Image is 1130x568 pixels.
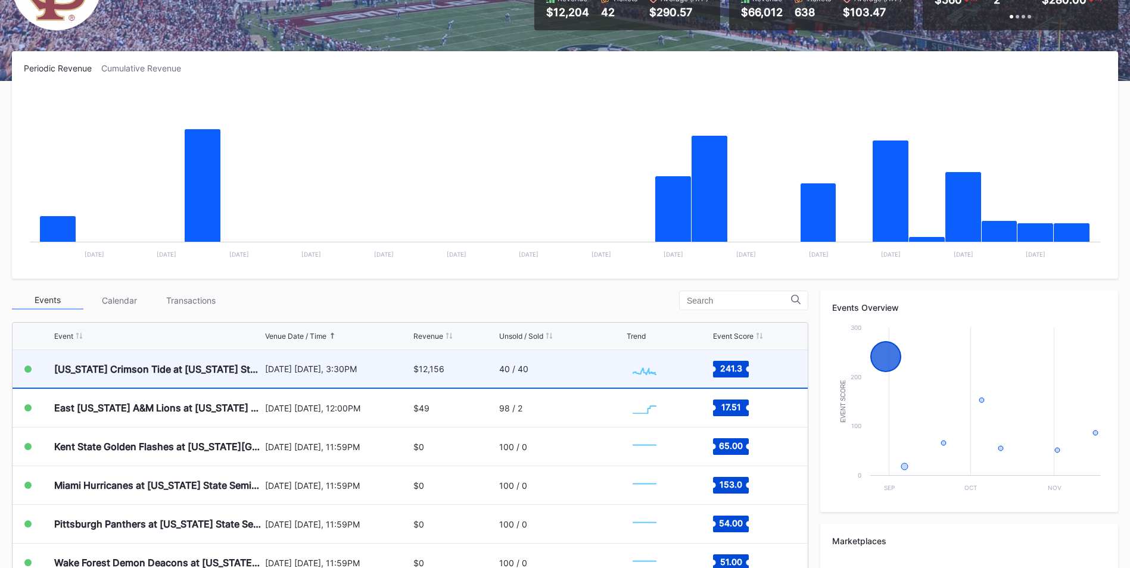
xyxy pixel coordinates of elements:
[843,6,902,18] div: $103.47
[881,251,901,258] text: [DATE]
[592,251,611,258] text: [DATE]
[499,442,527,452] div: 100 / 0
[627,432,662,461] svg: Chart title
[499,364,528,374] div: 40 / 40
[736,251,756,258] text: [DATE]
[499,480,527,491] div: 100 / 0
[24,88,1106,267] svg: Chart title
[499,519,527,529] div: 100 / 0
[12,291,83,310] div: Events
[719,441,743,451] text: 65.00
[851,373,861,380] text: 200
[413,519,424,529] div: $0
[54,402,262,414] div: East [US_STATE] A&M Lions at [US_STATE] State Seminoles Football
[265,403,410,413] div: [DATE] [DATE], 12:00PM
[54,479,262,491] div: Miami Hurricanes at [US_STATE] State Seminoles Football
[499,558,527,568] div: 100 / 0
[719,518,743,528] text: 54.00
[795,6,831,18] div: 638
[851,422,861,429] text: 100
[954,251,973,258] text: [DATE]
[858,472,861,479] text: 0
[964,484,977,491] text: Oct
[721,402,740,412] text: 17.51
[413,403,429,413] div: $49
[1048,484,1061,491] text: Nov
[720,557,742,567] text: 51.00
[649,6,708,18] div: $290.57
[499,332,543,341] div: Unsold / Sold
[265,332,326,341] div: Venue Date / Time
[832,302,1106,313] div: Events Overview
[157,251,176,258] text: [DATE]
[54,332,73,341] div: Event
[265,364,410,374] div: [DATE] [DATE], 3:30PM
[54,441,262,452] div: Kent State Golden Flashes at [US_STATE][GEOGRAPHIC_DATA] Seminoles Football
[884,484,895,491] text: Sep
[54,518,262,530] div: Pittsburgh Panthers at [US_STATE] State Seminoles Football
[85,251,104,258] text: [DATE]
[832,536,1106,546] div: Marketplaces
[229,251,249,258] text: [DATE]
[54,363,262,375] div: [US_STATE] Crimson Tide at [US_STATE] State Seminoles Football
[741,6,783,18] div: $66,012
[155,291,226,310] div: Transactions
[447,251,466,258] text: [DATE]
[24,63,101,73] div: Periodic Revenue
[301,251,321,258] text: [DATE]
[546,6,589,18] div: $12,204
[832,322,1106,500] svg: Chart title
[809,251,829,258] text: [DATE]
[519,251,538,258] text: [DATE]
[720,363,742,373] text: 241.3
[413,480,424,491] div: $0
[413,442,424,452] div: $0
[413,558,424,568] div: $0
[499,403,522,413] div: 98 / 2
[265,442,410,452] div: [DATE] [DATE], 11:59PM
[101,63,191,73] div: Cumulative Revenue
[265,519,410,529] div: [DATE] [DATE], 11:59PM
[627,354,662,384] svg: Chart title
[851,324,861,331] text: 300
[413,332,443,341] div: Revenue
[265,480,410,491] div: [DATE] [DATE], 11:59PM
[627,393,662,423] svg: Chart title
[83,291,155,310] div: Calendar
[713,332,754,341] div: Event Score
[720,479,742,489] text: 153.0
[374,251,394,258] text: [DATE]
[627,332,646,341] div: Trend
[840,380,846,423] text: Event Score
[664,251,683,258] text: [DATE]
[601,6,637,18] div: 42
[627,509,662,539] svg: Chart title
[265,558,410,568] div: [DATE] [DATE], 11:59PM
[627,470,662,500] svg: Chart title
[413,364,444,374] div: $12,156
[1026,251,1045,258] text: [DATE]
[687,296,791,305] input: Search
